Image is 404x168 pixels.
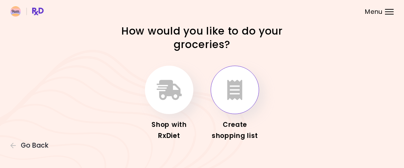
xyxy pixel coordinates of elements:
[141,119,197,141] div: Shop with RxDiet
[365,9,383,15] span: Menu
[207,119,263,141] div: Create shopping list
[10,142,52,149] button: Go Back
[99,24,305,51] h1: How would you like to do your groceries?
[21,142,48,149] span: Go Back
[10,6,44,17] img: RxDiet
